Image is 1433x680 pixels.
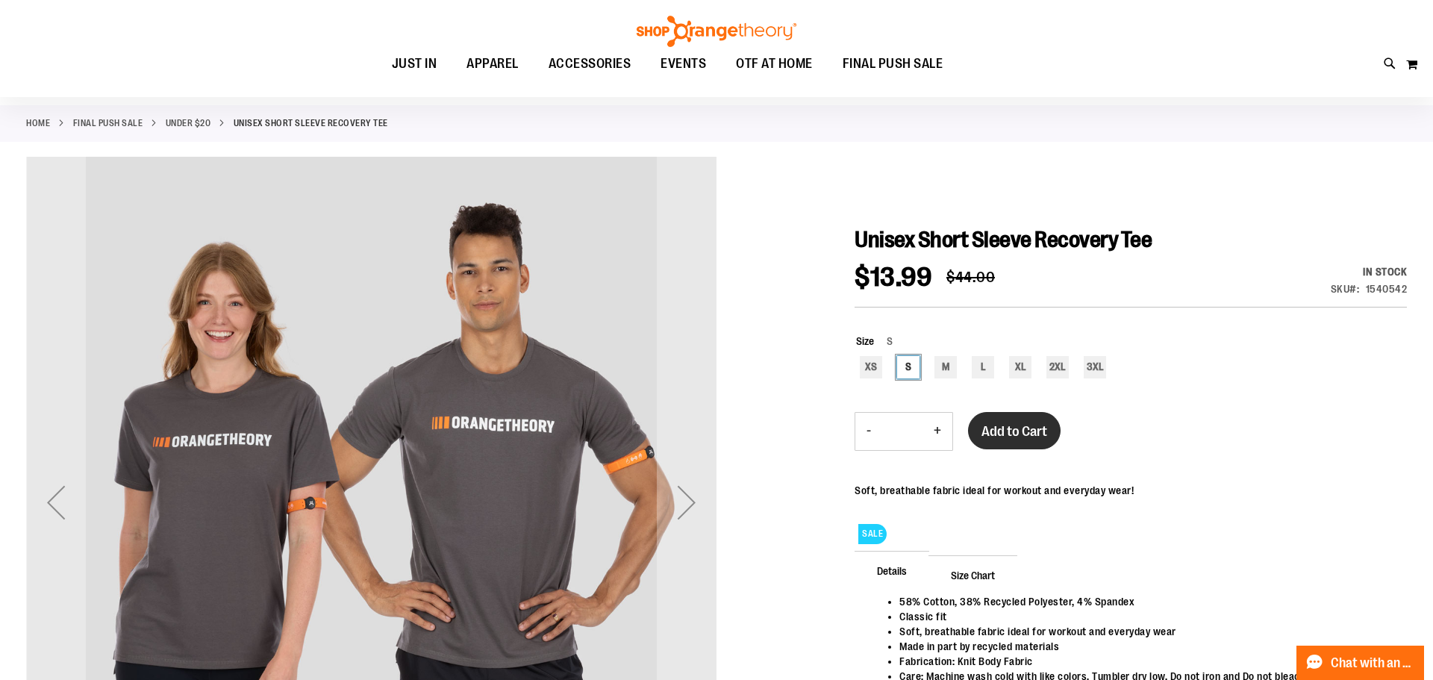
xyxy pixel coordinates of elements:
[934,356,957,378] div: M
[1296,646,1425,680] button: Chat with an Expert
[721,47,828,81] a: OTF AT HOME
[452,47,534,81] a: APPAREL
[897,356,920,378] div: S
[858,524,887,544] span: SALE
[549,47,631,81] span: ACCESSORIES
[855,483,1134,498] div: Soft, breathable fabric ideal for workout and everyday wear!
[828,47,958,81] a: FINAL PUSH SALE
[26,116,50,130] a: Home
[1009,356,1031,378] div: XL
[874,335,893,347] span: S
[392,47,437,81] span: JUST IN
[234,116,388,130] strong: Unisex Short Sleeve Recovery Tee
[855,413,882,450] button: Decrease product quantity
[855,262,931,293] span: $13.99
[946,269,995,286] span: $44.00
[899,639,1392,654] li: Made in part by recycled materials
[899,609,1392,624] li: Classic fit
[855,551,929,590] span: Details
[534,47,646,81] a: ACCESSORIES
[899,654,1392,669] li: Fabrication: Knit Body Fabric
[661,47,706,81] span: EVENTS
[882,414,922,449] input: Product quantity
[1366,281,1408,296] div: 1540542
[922,413,952,450] button: Increase product quantity
[899,624,1392,639] li: Soft, breathable fabric ideal for workout and everyday wear
[1084,356,1106,378] div: 3XL
[377,47,452,81] a: JUST IN
[736,47,813,81] span: OTF AT HOME
[1331,264,1408,279] div: Availability
[968,412,1061,449] button: Add to Cart
[166,116,211,130] a: Under $20
[928,555,1017,594] span: Size Chart
[972,356,994,378] div: L
[1046,356,1069,378] div: 2XL
[856,335,874,347] span: Size
[981,423,1047,440] span: Add to Cart
[855,227,1152,252] span: Unisex Short Sleeve Recovery Tee
[899,594,1392,609] li: 58% Cotton, 38% Recycled Polyester, 4% Spandex
[73,116,143,130] a: FINAL PUSH SALE
[1331,656,1415,670] span: Chat with an Expert
[860,356,882,378] div: XS
[646,47,721,81] a: EVENTS
[466,47,519,81] span: APPAREL
[843,47,943,81] span: FINAL PUSH SALE
[634,16,799,47] img: Shop Orangetheory
[1331,283,1360,295] strong: SKU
